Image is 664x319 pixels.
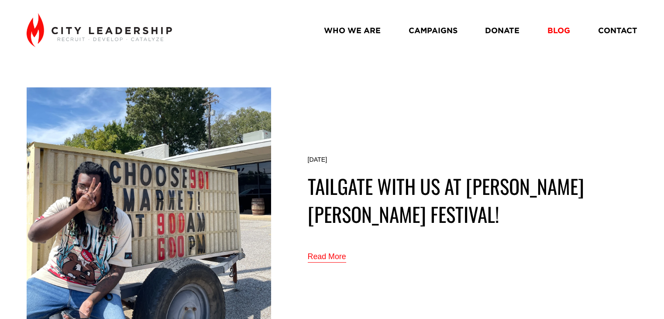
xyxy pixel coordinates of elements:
[598,23,637,38] a: CONTACT
[308,156,327,163] time: [DATE]
[308,171,584,228] a: Tailgate with us at [PERSON_NAME] [PERSON_NAME] festival!
[324,23,381,38] a: WHO WE ARE
[27,13,172,47] img: City Leadership - Recruit. Develop. Catalyze.
[409,23,458,38] a: CAMPAIGNS
[547,23,570,38] a: BLOG
[485,23,520,38] a: DONATE
[308,250,346,264] a: Read More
